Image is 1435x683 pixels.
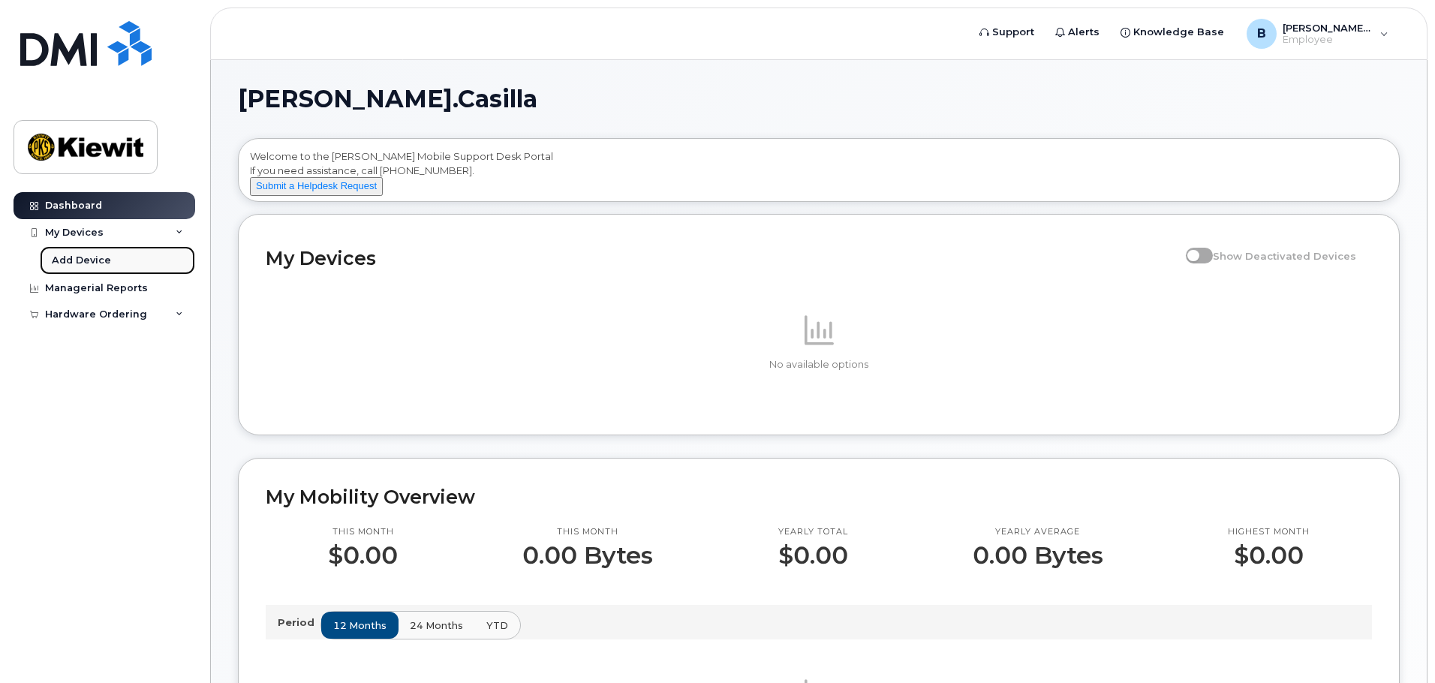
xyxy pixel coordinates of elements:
[778,526,848,538] p: Yearly total
[486,618,508,633] span: YTD
[1228,526,1310,538] p: Highest month
[522,542,653,569] p: 0.00 Bytes
[266,247,1178,269] h2: My Devices
[328,526,398,538] p: This month
[410,618,463,633] span: 24 months
[250,179,383,191] a: Submit a Helpdesk Request
[266,486,1372,508] h2: My Mobility Overview
[522,526,653,538] p: This month
[973,526,1103,538] p: Yearly average
[278,615,320,630] p: Period
[266,358,1372,372] p: No available options
[250,177,383,196] button: Submit a Helpdesk Request
[778,542,848,569] p: $0.00
[1228,542,1310,569] p: $0.00
[250,149,1388,196] div: Welcome to the [PERSON_NAME] Mobile Support Desk Portal If you need assistance, call [PHONE_NUMBER].
[973,542,1103,569] p: 0.00 Bytes
[238,88,537,110] span: [PERSON_NAME].Casilla
[328,542,398,569] p: $0.00
[1186,242,1198,254] input: Show Deactivated Devices
[1370,618,1424,672] iframe: Messenger Launcher
[1213,250,1356,262] span: Show Deactivated Devices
